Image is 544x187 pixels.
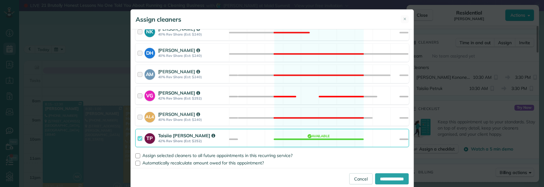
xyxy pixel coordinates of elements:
strong: 42% Rev Share (Est: $252) [158,139,227,143]
strong: Taisiia [PERSON_NAME] [158,133,215,138]
span: ✕ [403,16,407,22]
strong: 42% Rev Share (Est: $252) [158,96,227,100]
strong: NK [145,27,155,35]
strong: DH [145,48,155,57]
strong: 40% Rev Share (Est: $240) [158,32,227,36]
span: Assign selected cleaners to all future appointments in this recurring service? [142,153,292,158]
span: Automatically recalculate amount owed for this appointment? [142,160,264,166]
strong: [PERSON_NAME] [158,47,200,53]
strong: [PERSON_NAME] [158,90,200,96]
a: Cancel [349,173,373,184]
strong: AL4 [145,112,155,120]
strong: [PERSON_NAME] [158,111,200,117]
strong: 40% Rev Share (Est: $240) [158,53,227,58]
h5: Assign cleaners [136,15,181,24]
strong: TP [145,133,155,142]
strong: [PERSON_NAME] [158,69,200,74]
strong: VG [145,91,155,99]
strong: 40% Rev Share (Est: $240) [158,117,227,122]
strong: 40% Rev Share (Est: $240) [158,75,227,79]
strong: AM [145,69,155,78]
